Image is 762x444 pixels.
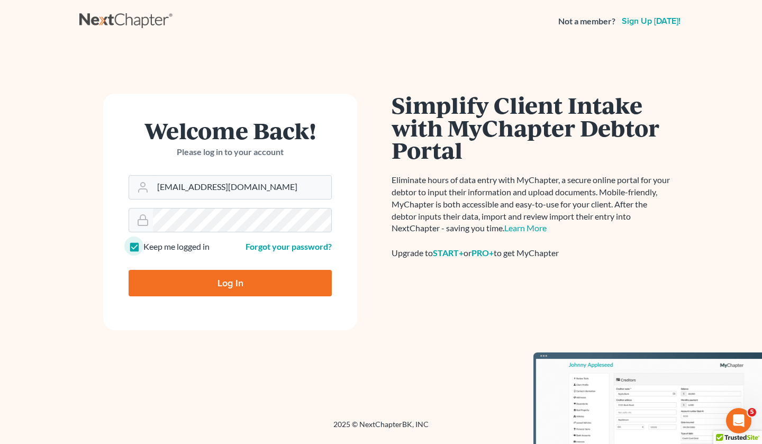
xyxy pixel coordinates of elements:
[129,146,332,158] p: Please log in to your account
[79,419,683,438] div: 2025 © NextChapterBK, INC
[748,408,756,416] span: 5
[129,119,332,142] h1: Welcome Back!
[246,241,332,251] a: Forgot your password?
[392,174,672,234] p: Eliminate hours of data entry with MyChapter, a secure online portal for your debtor to input the...
[392,247,672,259] div: Upgrade to or to get MyChapter
[433,248,464,258] a: START+
[143,241,210,253] label: Keep me logged in
[392,94,672,161] h1: Simplify Client Intake with MyChapter Debtor Portal
[558,15,615,28] strong: Not a member?
[471,248,494,258] a: PRO+
[153,176,331,199] input: Email Address
[504,223,547,233] a: Learn More
[726,408,751,433] iframe: Intercom live chat
[620,17,683,25] a: Sign up [DATE]!
[129,270,332,296] input: Log In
